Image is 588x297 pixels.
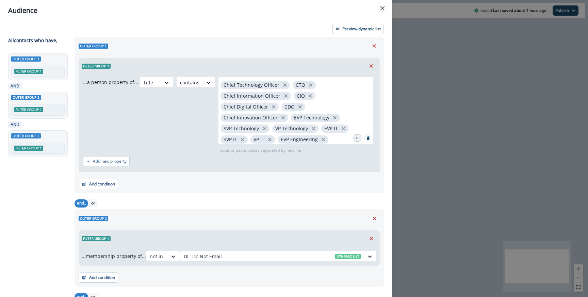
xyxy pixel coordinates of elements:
[307,82,314,88] button: close
[239,136,246,143] button: close
[281,82,288,88] button: close
[93,159,127,164] p: Add new property
[342,27,381,31] p: Preview dynamic list
[354,134,361,142] div: 49
[320,136,327,143] button: close
[261,125,268,132] button: close
[282,93,289,99] button: close
[366,233,377,244] button: Remove
[14,107,43,112] span: Filter group 1
[377,3,388,14] button: Close
[369,213,380,224] button: Remove
[294,115,329,121] p: EVP Technology
[275,126,308,132] p: VP Technology
[224,137,237,143] p: SVP IT
[79,179,118,189] button: Add condition
[254,137,264,143] p: VP IT
[307,93,314,99] button: close
[297,93,305,99] p: CIO
[324,126,338,132] p: EVP IT
[281,137,318,143] p: EVP Engineering
[10,121,20,128] p: AND
[83,79,138,86] p: ...a person property of...
[340,125,347,132] button: close
[270,103,277,110] button: close
[297,103,304,110] button: close
[296,82,305,88] p: CTO
[14,146,43,151] span: Filter group 1
[224,82,279,88] p: Chief Technology Officer
[266,136,273,143] button: close
[82,64,111,69] span: Filter group 1
[224,126,259,132] p: SVP Technology
[14,69,43,74] span: Filter group 1
[369,41,380,51] button: Remove
[88,199,98,208] button: or
[8,5,384,16] div: Audience
[310,125,317,132] button: close
[331,114,338,121] button: close
[366,61,377,71] button: Remove
[332,24,384,34] button: Preview dynamic list
[224,104,268,110] p: Chief Digital Officer
[11,95,41,100] span: Outer group 2
[224,115,278,121] p: Chief Innovation Officer
[364,134,372,142] button: Search
[218,147,303,153] p: Enter or paste values separated by newline
[284,104,295,110] p: CDO
[280,114,287,121] button: close
[79,44,108,49] span: Outer group 1
[79,216,108,221] span: Outer group 2
[11,133,41,138] span: Outer group 3
[79,273,118,283] button: Add condition
[8,37,58,44] p: All contact s who have,
[83,156,130,166] button: Add new property
[82,236,111,241] span: Filter group 1
[82,252,146,260] p: ...membership property of...
[11,56,41,62] span: Outer group 1
[75,199,88,208] button: and..
[10,83,20,89] p: AND
[224,93,280,99] p: Chief Information Officer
